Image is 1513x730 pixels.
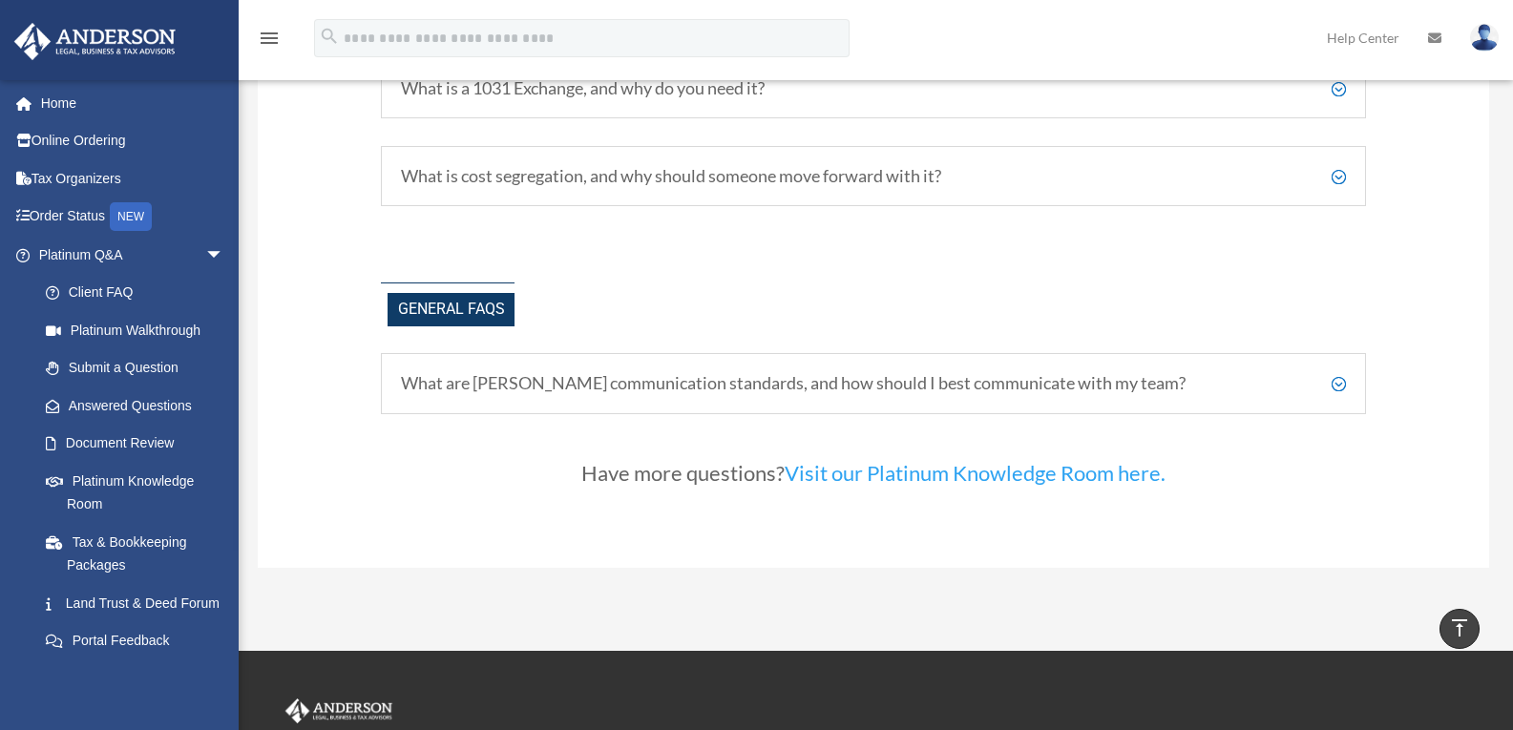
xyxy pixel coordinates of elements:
span: arrow_drop_down [205,236,243,275]
img: Anderson Advisors Platinum Portal [9,23,181,60]
a: Home [13,84,253,122]
a: Answered Questions [27,386,253,425]
a: Online Ordering [13,122,253,160]
a: Visit our Platinum Knowledge Room here. [785,460,1166,495]
a: Platinum Knowledge Room [27,462,253,523]
a: Order StatusNEW [13,198,253,237]
a: Digital Productsarrow_drop_down [13,659,253,698]
h5: What are [PERSON_NAME] communication standards, and how should I best communicate with my team? [401,373,1346,394]
a: Platinum Q&Aarrow_drop_down [13,236,253,274]
a: Tax & Bookkeeping Packages [27,523,253,584]
a: menu [258,33,281,50]
a: Platinum Walkthrough [27,311,253,349]
img: User Pic [1470,24,1499,52]
a: Portal Feedback [27,622,253,660]
span: General FAQs [388,293,515,326]
i: vertical_align_top [1448,616,1471,639]
div: NEW [110,202,152,231]
h5: What is a 1031 Exchange, and why do you need it? [401,78,1346,99]
h3: Have more questions? [381,463,1366,493]
i: search [319,26,340,47]
a: Tax Organizers [13,159,253,198]
img: Anderson Advisors Platinum Portal [282,699,396,723]
a: Client FAQ [27,274,243,312]
h5: What is cost segregation, and why should someone move forward with it? [401,166,1346,187]
a: vertical_align_top [1439,609,1480,649]
i: menu [258,27,281,50]
a: Submit a Question [27,349,253,387]
a: Document Review [27,425,253,463]
a: Land Trust & Deed Forum [27,584,253,622]
span: arrow_drop_down [205,659,243,699]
